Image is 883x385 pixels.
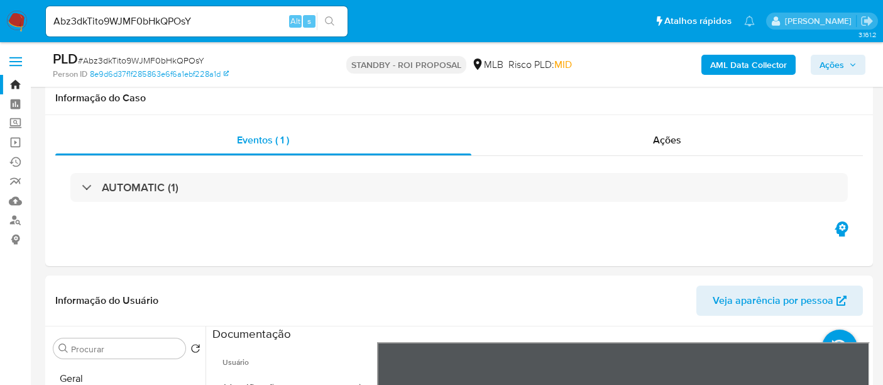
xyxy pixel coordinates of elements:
h3: AUTOMATIC (1) [102,181,178,194]
b: PLD [53,48,78,69]
p: STANDBY - ROI PROPOSAL [346,56,466,74]
button: search-icon [317,13,343,30]
span: Eventos ( 1 ) [237,133,289,147]
button: Retornar ao pedido padrão [190,343,200,357]
a: Sair [860,14,874,28]
b: AML Data Collector [710,55,787,75]
span: Ações [820,55,844,75]
span: Risco PLD: [508,58,572,72]
input: Pesquise usuários ou casos... [46,13,348,30]
button: Ações [811,55,865,75]
a: 8e9d6d37f1f285863e6f6a1ebf228a1d [90,69,229,80]
button: Veja aparência por pessoa [696,286,863,316]
button: AML Data Collector [701,55,796,75]
p: erico.trevizan@mercadopago.com.br [785,15,856,27]
span: Alt [290,15,300,27]
input: Procurar [71,343,180,355]
span: # Abz3dkTito9WJMF0bHkQPOsY [78,54,204,67]
div: MLB [471,58,503,72]
a: Notificações [744,16,755,26]
span: Veja aparência por pessoa [713,286,833,316]
h1: Informação do Usuário [55,294,158,307]
span: MID [554,57,572,72]
div: AUTOMATIC (1) [70,173,848,202]
h1: Informação do Caso [55,92,863,104]
button: Procurar [58,343,69,354]
span: Atalhos rápidos [664,14,732,28]
b: Person ID [53,69,87,80]
span: s [307,15,311,27]
span: Ações [653,133,681,147]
